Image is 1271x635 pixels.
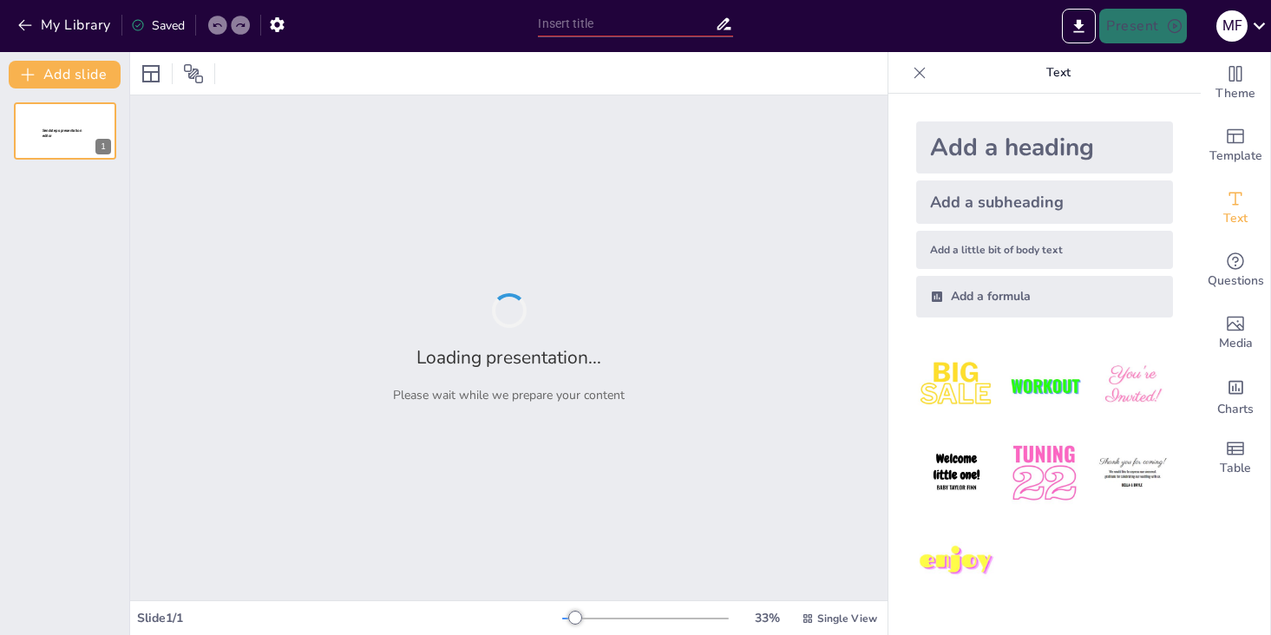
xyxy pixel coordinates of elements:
span: Single View [817,612,877,625]
img: 1.jpeg [916,345,997,426]
p: Please wait while we prepare your content [393,387,625,403]
div: Change the overall theme [1201,52,1270,115]
span: Template [1209,147,1262,166]
div: 1 [14,102,116,160]
button: Export to PowerPoint [1062,9,1096,43]
img: 2.jpeg [1004,345,1084,426]
span: Charts [1217,400,1254,419]
h2: Loading presentation... [416,345,601,370]
div: Add a little bit of body text [916,231,1173,269]
img: 5.jpeg [1004,433,1084,514]
span: Position [183,63,204,84]
div: Add a table [1201,427,1270,489]
div: Slide 1 / 1 [137,610,562,626]
div: Add a formula [916,276,1173,317]
img: 7.jpeg [916,521,997,602]
span: Text [1223,209,1248,228]
button: M F [1216,9,1248,43]
button: Present [1099,9,1186,43]
div: 1 [95,139,111,154]
input: Insert title [538,11,714,36]
button: Add slide [9,61,121,88]
div: Layout [137,60,165,88]
div: Add images, graphics, shapes or video [1201,302,1270,364]
img: 6.jpeg [1092,433,1173,514]
p: Text [934,52,1183,94]
div: Get real-time input from your audience [1201,239,1270,302]
div: 33 % [746,610,788,626]
span: Sendsteps presentation editor [43,128,82,138]
span: Table [1220,459,1251,478]
div: Add a subheading [916,180,1173,224]
button: My Library [13,11,118,39]
div: Add charts and graphs [1201,364,1270,427]
div: M F [1216,10,1248,42]
span: Theme [1215,84,1255,103]
div: Saved [131,17,185,34]
span: Media [1219,334,1253,353]
div: Add text boxes [1201,177,1270,239]
img: 4.jpeg [916,433,997,514]
div: Add ready made slides [1201,115,1270,177]
img: 3.jpeg [1092,345,1173,426]
div: Add a heading [916,121,1173,173]
span: Questions [1208,272,1264,291]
